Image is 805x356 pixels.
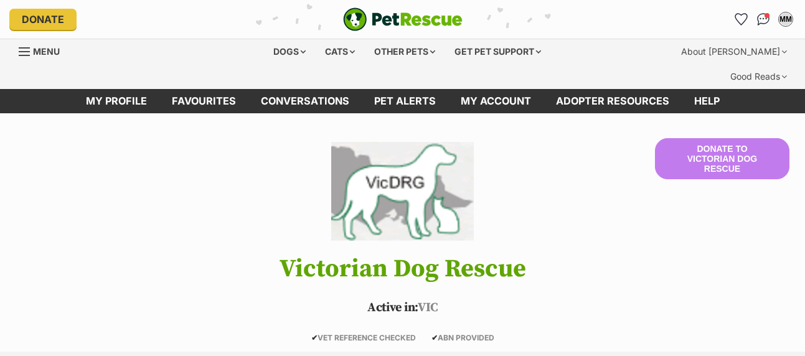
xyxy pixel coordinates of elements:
a: Conversations [753,9,773,29]
div: About [PERSON_NAME] [672,39,796,64]
a: Pet alerts [362,89,448,113]
span: Menu [33,46,60,57]
span: VET REFERENCE CHECKED [311,333,416,342]
a: My profile [73,89,159,113]
a: Help [682,89,732,113]
button: My account [776,9,796,29]
ul: Account quick links [731,9,796,29]
img: Victorian Dog Rescue [331,138,473,244]
icon: ✔ [431,333,438,342]
a: Favourites [159,89,248,113]
div: Dogs [265,39,314,64]
div: MM [779,13,792,26]
img: chat-41dd97257d64d25036548639549fe6c8038ab92f7586957e7f3b1b290dea8141.svg [757,13,770,26]
div: Get pet support [446,39,550,64]
a: Adopter resources [544,89,682,113]
div: Good Reads [722,64,796,89]
span: Active in: [367,300,418,316]
a: conversations [248,89,362,113]
icon: ✔ [311,333,318,342]
div: Cats [316,39,364,64]
a: My account [448,89,544,113]
a: Favourites [731,9,751,29]
div: Other pets [365,39,444,64]
a: PetRescue [343,7,463,31]
button: Donate to Victorian Dog Rescue [655,138,789,179]
a: Menu [19,39,68,62]
a: Donate [9,9,77,30]
img: logo-e224e6f780fb5917bec1dbf3a21bbac754714ae5b6737aabdf751b685950b380.svg [343,7,463,31]
span: ABN PROVIDED [431,333,494,342]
